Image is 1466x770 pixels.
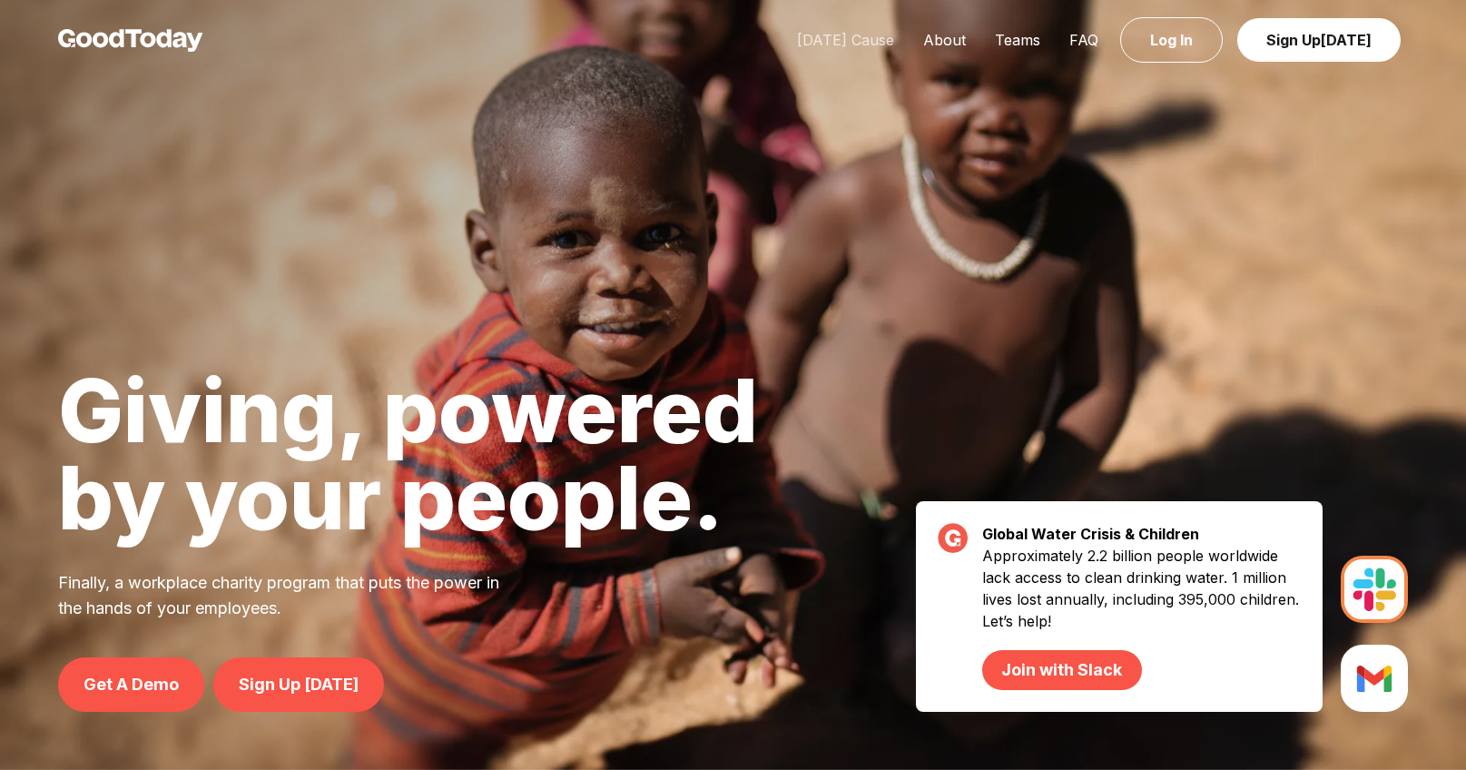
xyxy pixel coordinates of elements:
p: Finally, a workplace charity program that puts the power in the hands of your employees. [58,570,523,621]
a: FAQ [1055,31,1113,49]
img: GoodToday [58,29,203,52]
a: [DATE] Cause [782,31,909,49]
a: Join with Slack [982,650,1141,690]
h1: Giving, powered by your people. [58,367,758,541]
a: About [909,31,980,49]
a: Sign Up [DATE] [213,657,384,712]
span: [DATE] [1321,31,1372,49]
a: Teams [980,31,1055,49]
a: Sign Up[DATE] [1237,18,1401,62]
img: Slack [1341,645,1408,712]
a: Get A Demo [58,657,204,712]
p: Approximately 2.2 billion people worldwide lack access to clean drinking water. 1 million lives l... [982,545,1301,690]
a: Log In [1120,17,1223,63]
img: Slack [1341,556,1408,623]
strong: Global Water Crisis & Children [982,525,1199,543]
